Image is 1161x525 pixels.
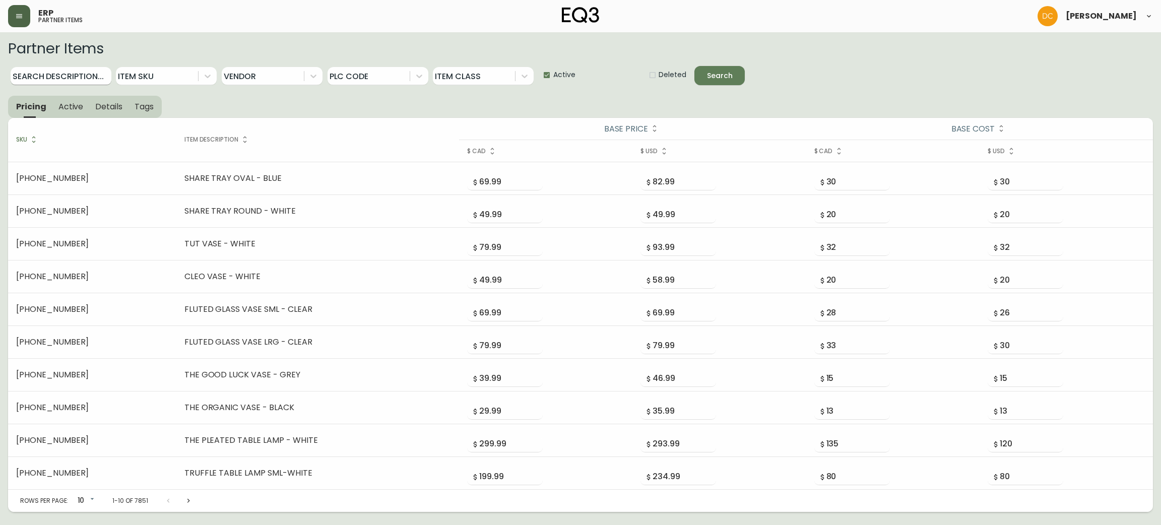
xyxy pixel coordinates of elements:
td: THE ORGANIC VASE - BLACK [176,391,459,424]
td: FLUTED GLASS VASE SML - CLEAR [176,293,459,326]
div: Search [707,70,733,82]
td: THE GOOD LUCK VASE - GREY [176,359,459,391]
img: 7eb451d6983258353faa3212700b340b [1038,6,1058,26]
span: Item Description [184,135,251,144]
td: [PHONE_NUMBER] [8,228,176,260]
td: [PHONE_NUMBER] [8,293,176,326]
td: [PHONE_NUMBER] [8,260,176,293]
td: TUT VASE - WHITE [176,228,459,260]
td: SHARE TRAY ROUND - WHITE [176,195,459,228]
span: [PERSON_NAME] [1066,12,1137,20]
span: Details [95,101,122,112]
span: $ USD [988,147,1018,156]
span: Pricing [16,101,46,112]
td: [PHONE_NUMBER] [8,424,176,457]
p: 1-10 of 7851 [112,496,148,505]
h2: Partner Items [8,40,1153,56]
span: $ USD [640,147,671,156]
span: SKU [16,135,40,144]
td: CLEO VASE - WHITE [176,260,459,293]
span: $ CAD [467,147,499,156]
td: [PHONE_NUMBER] [8,162,176,195]
td: TRUFFLE TABLE LAMP SML-WHITE [176,457,459,490]
img: logo [562,7,599,23]
td: THE PLEATED TABLE LAMP - WHITE [176,424,459,457]
td: SHARE TRAY OVAL - BLUE [176,162,459,195]
span: Deleted [659,70,686,80]
span: Active [58,101,84,112]
td: [PHONE_NUMBER] [8,391,176,424]
td: [PHONE_NUMBER] [8,359,176,391]
h6: Base Price [604,122,648,135]
h5: partner items [38,17,83,23]
span: Base Price [604,122,661,135]
span: $ CAD [814,147,846,156]
span: Tags [135,101,154,112]
span: ERP [38,9,53,17]
span: Base Cost [951,122,1008,135]
td: FLUTED GLASS VASE LRG - CLEAR [176,326,459,359]
button: Search [694,66,745,85]
h6: Base Cost [951,122,995,135]
td: [PHONE_NUMBER] [8,457,176,490]
div: 10 [72,493,96,509]
span: Active [553,70,575,80]
button: Next page [178,491,199,511]
td: [PHONE_NUMBER] [8,195,176,228]
p: Rows per page: [20,496,68,505]
td: [PHONE_NUMBER] [8,326,176,359]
